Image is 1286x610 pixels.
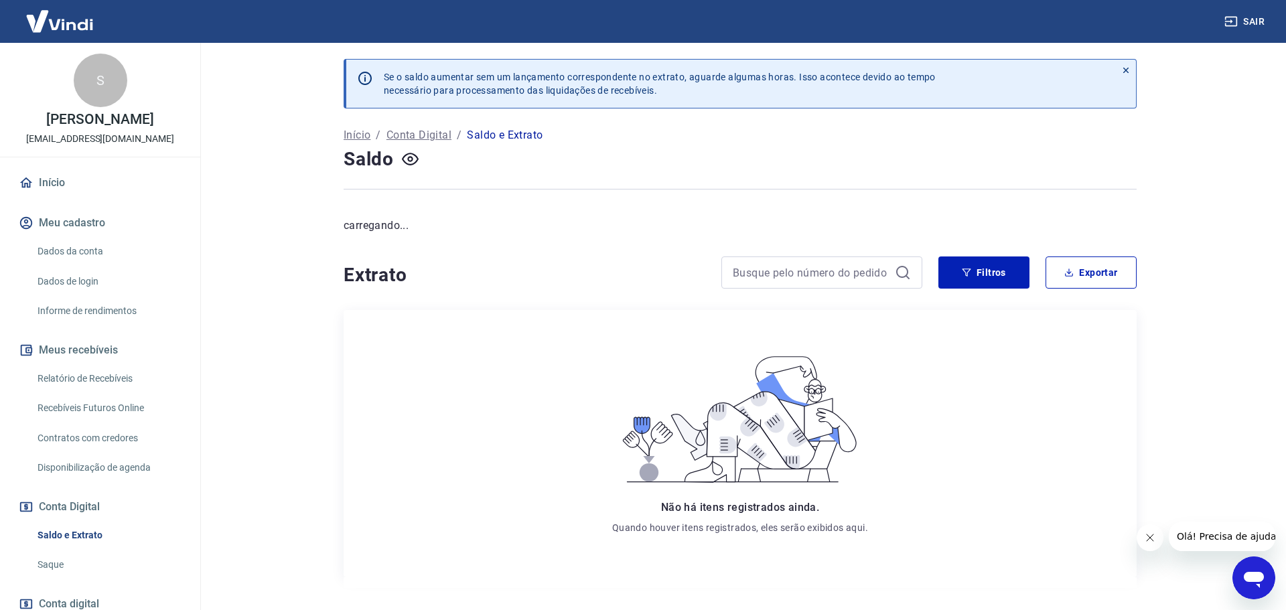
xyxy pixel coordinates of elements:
p: Se o saldo aumentar sem um lançamento correspondente no extrato, aguarde algumas horas. Isso acon... [384,70,936,97]
h4: Saldo [344,146,394,173]
a: Saque [32,551,184,579]
input: Busque pelo número do pedido [733,262,889,283]
a: Dados de login [32,268,184,295]
span: Não há itens registrados ainda. [661,501,819,514]
button: Conta Digital [16,492,184,522]
p: [EMAIL_ADDRESS][DOMAIN_NAME] [26,132,174,146]
span: Olá! Precisa de ajuda? [8,9,113,20]
h4: Extrato [344,262,705,289]
button: Filtros [938,256,1029,289]
div: S [74,54,127,107]
a: Relatório de Recebíveis [32,365,184,392]
a: Conta Digital [386,127,451,143]
button: Exportar [1046,256,1137,289]
iframe: Botão para abrir a janela de mensagens [1232,556,1275,599]
img: Vindi [16,1,103,42]
p: Saldo e Extrato [467,127,543,143]
a: Contratos com credores [32,425,184,452]
iframe: Mensagem da empresa [1169,522,1275,551]
a: Saldo e Extrato [32,522,184,549]
a: Disponibilização de agenda [32,454,184,481]
a: Início [16,168,184,198]
button: Sair [1222,9,1270,34]
p: / [457,127,461,143]
button: Meu cadastro [16,208,184,238]
p: [PERSON_NAME] [46,112,153,127]
p: carregando... [344,218,1137,234]
a: Recebíveis Futuros Online [32,394,184,422]
p: / [376,127,380,143]
a: Dados da conta [32,238,184,265]
p: Quando houver itens registrados, eles serão exibidos aqui. [612,521,868,534]
button: Meus recebíveis [16,335,184,365]
a: Informe de rendimentos [32,297,184,325]
a: Início [344,127,370,143]
iframe: Fechar mensagem [1137,524,1163,551]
